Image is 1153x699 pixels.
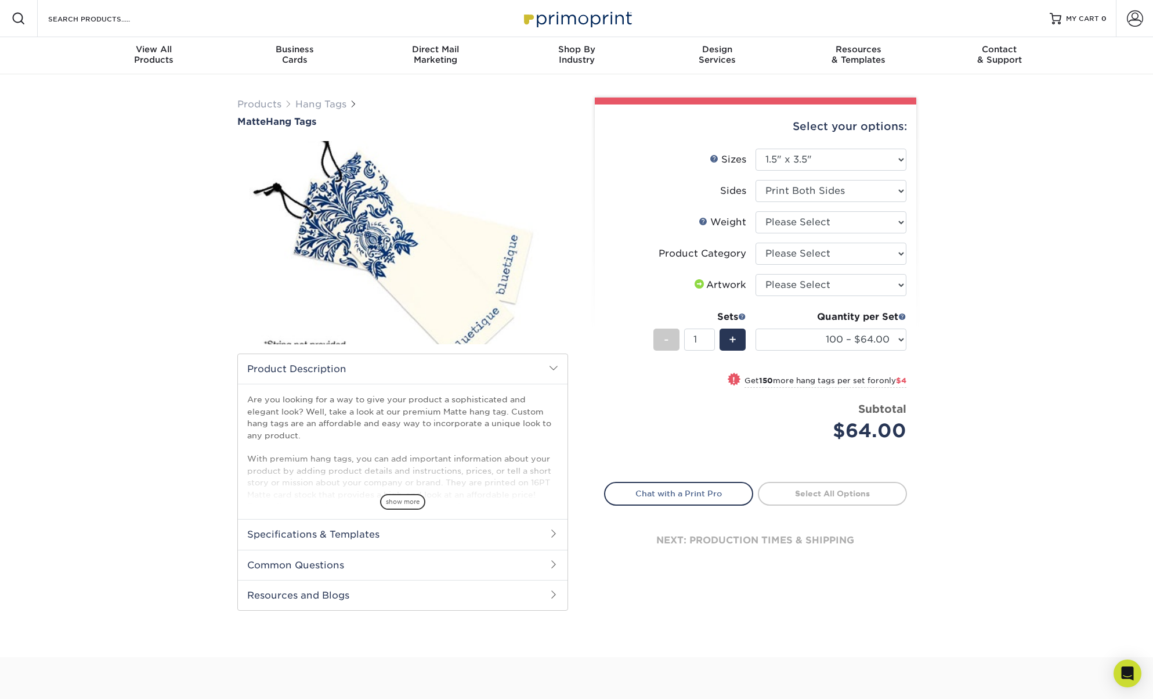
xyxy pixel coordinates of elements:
[237,116,568,127] h1: Hang Tags
[84,37,225,74] a: View AllProducts
[506,37,647,74] a: Shop ByIndustry
[732,374,735,386] span: !
[1066,14,1099,24] span: MY CART
[238,580,568,610] h2: Resources and Blogs
[929,44,1070,65] div: & Support
[929,44,1070,55] span: Contact
[519,6,635,31] img: Primoprint
[247,394,558,690] p: Are you looking for a way to give your product a sophisticated and elegant look? Well, take a loo...
[295,99,346,110] a: Hang Tags
[47,12,160,26] input: SEARCH PRODUCTS.....
[756,310,906,324] div: Quantity per Set
[659,247,746,261] div: Product Category
[365,44,506,55] span: Direct Mail
[653,310,746,324] div: Sets
[764,417,906,445] div: $64.00
[788,37,929,74] a: Resources& Templates
[758,482,907,505] a: Select All Options
[237,99,281,110] a: Products
[84,44,225,65] div: Products
[710,153,746,167] div: Sizes
[1114,660,1141,687] div: Open Intercom Messenger
[506,44,647,55] span: Shop By
[664,331,669,348] span: -
[224,44,365,55] span: Business
[237,116,266,127] span: Matte
[84,44,225,55] span: View All
[224,44,365,65] div: Cards
[604,506,907,575] div: next: production times & shipping
[238,550,568,580] h2: Common Questions
[647,44,788,65] div: Services
[238,354,568,384] h2: Product Description
[729,331,736,348] span: +
[744,376,906,388] small: Get more hang tags per set for
[238,519,568,549] h2: Specifications & Templates
[896,376,906,385] span: $4
[699,215,746,229] div: Weight
[604,105,907,149] div: Select your options:
[788,44,929,65] div: & Templates
[929,37,1070,74] a: Contact& Support
[879,376,906,385] span: only
[720,184,746,198] div: Sides
[237,128,568,357] img: Matte 01
[692,278,746,292] div: Artwork
[380,494,425,510] span: show more
[858,402,906,415] strong: Subtotal
[365,37,506,74] a: Direct MailMarketing
[604,482,753,505] a: Chat with a Print Pro
[759,376,773,385] strong: 150
[506,44,647,65] div: Industry
[647,37,788,74] a: DesignServices
[647,44,788,55] span: Design
[1101,15,1107,23] span: 0
[365,44,506,65] div: Marketing
[224,37,365,74] a: BusinessCards
[788,44,929,55] span: Resources
[237,116,568,127] a: MatteHang Tags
